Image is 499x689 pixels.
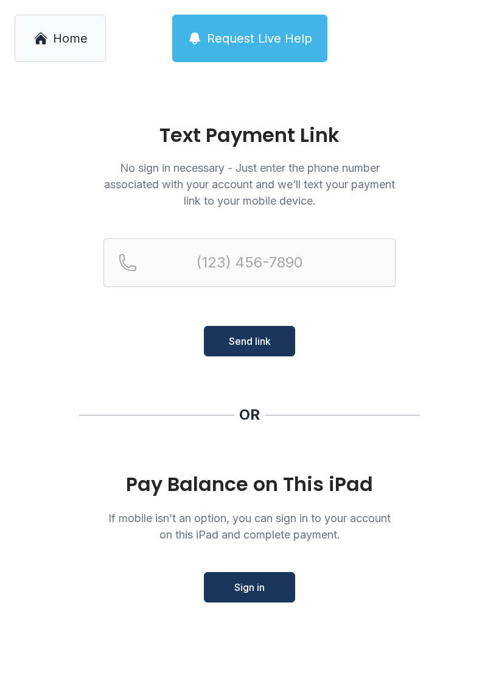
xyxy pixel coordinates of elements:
[103,125,396,145] h1: Text Payment Link
[53,30,88,47] span: Home
[234,580,265,595] span: Sign in
[103,160,396,209] p: No sign in necessary - Just enter the phone number associated with your account and we’ll text yo...
[103,238,396,287] input: Reservation phone number
[207,30,312,47] span: Request Live Help
[103,510,396,543] p: If mobile isn’t an option, you can sign in to your account on this iPad and complete payment.
[239,405,260,425] div: OR
[229,334,271,348] span: Send link
[103,473,396,495] div: Pay Balance on This iPad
